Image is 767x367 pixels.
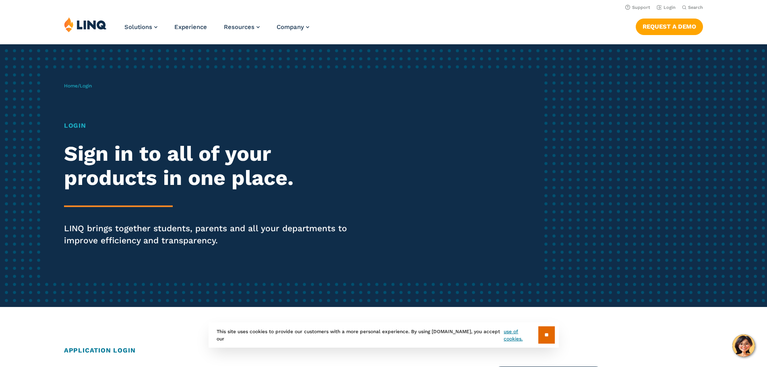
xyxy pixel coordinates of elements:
[124,23,157,31] a: Solutions
[636,19,703,35] a: Request a Demo
[636,17,703,35] nav: Button Navigation
[64,83,78,89] a: Home
[224,23,254,31] span: Resources
[64,17,107,32] img: LINQ | K‑12 Software
[657,5,676,10] a: Login
[277,23,304,31] span: Company
[504,328,538,342] a: use of cookies.
[124,23,152,31] span: Solutions
[732,334,755,357] button: Hello, have a question? Let’s chat.
[64,83,92,89] span: /
[80,83,92,89] span: Login
[64,121,360,131] h1: Login
[64,142,360,190] h2: Sign in to all of your products in one place.
[224,23,260,31] a: Resources
[64,222,360,247] p: LINQ brings together students, parents and all your departments to improve efficiency and transpa...
[209,322,559,348] div: This site uses cookies to provide our customers with a more personal experience. By using [DOMAIN...
[625,5,650,10] a: Support
[682,4,703,10] button: Open Search Bar
[124,17,309,44] nav: Primary Navigation
[174,23,207,31] a: Experience
[688,5,703,10] span: Search
[277,23,309,31] a: Company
